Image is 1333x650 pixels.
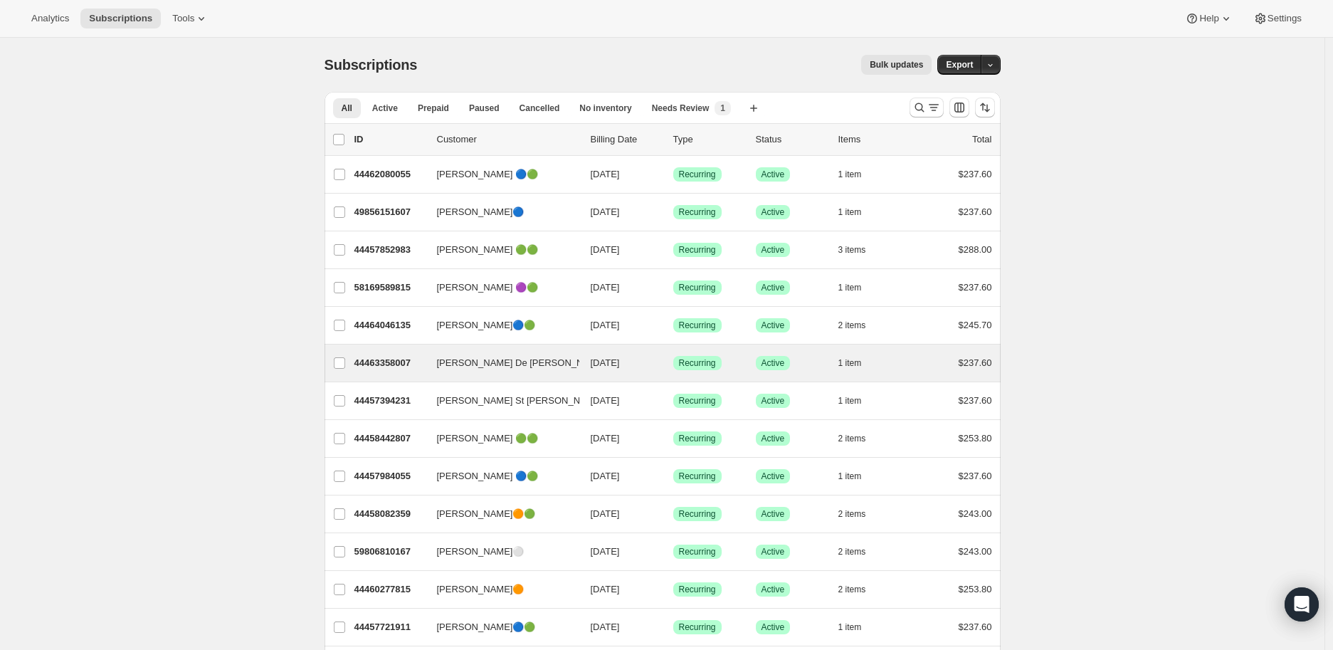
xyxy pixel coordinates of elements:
div: Type [673,132,744,147]
span: [DATE] [591,206,620,217]
button: 2 items [838,580,882,599]
p: 44458082359 [354,507,426,521]
span: Recurring [679,320,716,331]
span: Active [762,282,785,293]
span: [PERSON_NAME] 🟢🟢 [437,243,539,257]
span: Recurring [679,244,716,256]
p: 44460277815 [354,582,426,597]
span: [DATE] [591,433,620,444]
p: 44457852983 [354,243,426,257]
span: 2 items [838,433,866,444]
button: [PERSON_NAME] 🔵🟢 [428,163,571,186]
span: Needs Review [652,103,710,114]
p: Status [756,132,827,147]
button: Search and filter results [910,98,944,117]
span: Cancelled [520,103,560,114]
div: 44457394231[PERSON_NAME] St [PERSON_NAME]🔵🟢[DATE]SuccessRecurringSuccessActive1 item$237.60 [354,391,992,411]
span: [DATE] [591,395,620,406]
button: Subscriptions [80,9,161,28]
span: [PERSON_NAME]🔵🟢 [437,620,536,634]
p: 58169589815 [354,281,426,295]
span: [PERSON_NAME]🟠 [437,582,525,597]
div: 44463358007[PERSON_NAME] De [PERSON_NAME]🟠[DATE]SuccessRecurringSuccessActive1 item$237.60 [354,353,992,373]
span: [PERSON_NAME]⚪ [437,545,525,559]
button: Settings [1245,9,1310,28]
span: [DATE] [591,244,620,255]
span: $237.60 [959,395,992,406]
span: $253.80 [959,433,992,444]
span: $237.60 [959,357,992,368]
span: 2 items [838,508,866,520]
span: Paused [469,103,500,114]
button: Export [937,55,981,75]
span: Recurring [679,206,716,218]
span: Active [762,508,785,520]
button: Create new view [742,98,765,118]
span: [DATE] [591,471,620,481]
span: $237.60 [959,471,992,481]
span: $253.80 [959,584,992,594]
span: [PERSON_NAME] 🟢🟢 [437,431,539,446]
span: 1 [720,103,725,114]
span: $243.00 [959,508,992,519]
span: Recurring [679,546,716,557]
button: Sort the results [975,98,995,117]
span: [PERSON_NAME] 🟣🟢 [437,281,539,295]
span: $243.00 [959,546,992,557]
span: Active [762,206,785,218]
span: Export [946,59,973,70]
button: [PERSON_NAME] 🟣🟢 [428,276,571,299]
p: 44463358007 [354,356,426,370]
button: 2 items [838,504,882,524]
p: 44458442807 [354,431,426,446]
div: Items [838,132,910,147]
button: 2 items [838,542,882,562]
span: Recurring [679,622,716,633]
span: $237.60 [959,169,992,179]
span: $288.00 [959,244,992,255]
div: 44458082359[PERSON_NAME]🟠🟢[DATE]SuccessRecurringSuccessActive2 items$243.00 [354,504,992,524]
p: Billing Date [591,132,662,147]
div: Open Intercom Messenger [1285,587,1319,622]
span: Active [762,357,785,369]
span: 1 item [838,169,862,180]
span: Active [762,471,785,482]
button: 1 item [838,617,878,637]
button: [PERSON_NAME] 🔵🟢 [428,465,571,488]
span: [PERSON_NAME] De [PERSON_NAME]🟠 [437,356,618,370]
button: [PERSON_NAME]⚪ [428,540,571,563]
div: 44457984055[PERSON_NAME] 🔵🟢[DATE]SuccessRecurringSuccessActive1 item$237.60 [354,466,992,486]
span: All [342,103,352,114]
span: $237.60 [959,622,992,632]
span: [DATE] [591,546,620,557]
span: 2 items [838,546,866,557]
span: Settings [1268,13,1302,24]
span: $237.60 [959,282,992,293]
span: Recurring [679,357,716,369]
span: No inventory [579,103,631,114]
span: [DATE] [591,508,620,519]
span: Active [762,433,785,444]
button: [PERSON_NAME] De [PERSON_NAME]🟠 [428,352,571,374]
span: Subscriptions [325,57,418,73]
span: Active [762,622,785,633]
button: 3 items [838,240,882,260]
p: Total [972,132,991,147]
span: [DATE] [591,357,620,368]
button: [PERSON_NAME]🔵🟢 [428,314,571,337]
div: 44462080055[PERSON_NAME] 🔵🟢[DATE]SuccessRecurringSuccessActive1 item$237.60 [354,164,992,184]
span: 2 items [838,584,866,595]
button: 1 item [838,164,878,184]
button: Help [1176,9,1241,28]
span: Active [762,244,785,256]
p: 44457394231 [354,394,426,408]
div: 58169589815[PERSON_NAME] 🟣🟢[DATE]SuccessRecurringSuccessActive1 item$237.60 [354,278,992,298]
p: ID [354,132,426,147]
div: 44460277815[PERSON_NAME]🟠[DATE]SuccessRecurringSuccessActive2 items$253.80 [354,580,992,599]
span: 3 items [838,244,866,256]
span: Active [372,103,398,114]
p: 49856151607 [354,205,426,219]
span: $237.60 [959,206,992,217]
span: Recurring [679,433,716,444]
div: 44458442807[PERSON_NAME] 🟢🟢[DATE]SuccessRecurringSuccessActive2 items$253.80 [354,429,992,449]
